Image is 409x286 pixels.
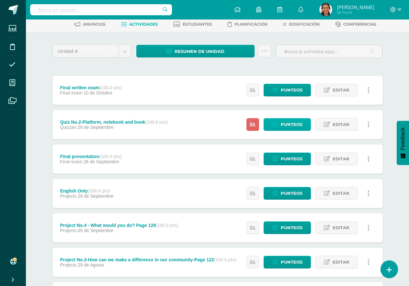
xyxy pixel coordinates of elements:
span: Conferencias [343,22,376,27]
div: Final written exam [60,85,122,90]
span: Punteos [281,187,302,199]
span: Unidad 4 [58,45,114,57]
span: Editar [333,222,349,234]
a: Planificación [228,19,267,30]
span: 10 de Octubre [84,90,112,95]
span: Estudiantes [183,22,212,27]
a: Punteos [264,153,311,165]
a: Conferencias [335,19,376,30]
span: 29 de Agosto [78,262,104,267]
input: Busca un usuario... [30,4,172,15]
span: Projects [60,262,76,267]
span: Editar [333,187,349,199]
span: Final exam [60,90,82,95]
span: Editar [333,118,349,131]
span: [PERSON_NAME] [337,4,374,10]
span: Planificación [234,22,267,27]
span: Resumen de unidad [175,45,224,57]
span: Projects [60,228,76,233]
img: cca6ffb937673bdd5f291a83c3bf3926.png [319,3,332,16]
span: Actividades [129,22,158,27]
strong: (100.0 pts) [88,188,110,193]
input: Busca la actividad aquí... [276,45,382,58]
span: 26 de Septiembre [78,125,114,130]
a: Unidad 4 [53,45,131,57]
span: Final exam [60,159,82,164]
a: Dosificación [283,19,320,30]
span: Feedback [400,127,406,150]
span: 26 de Septiembre [84,159,119,164]
strong: (100.0 pts) [214,257,236,262]
span: 26 de Septiembre [78,193,114,199]
span: Punteos [281,84,302,96]
span: Quizzes [60,125,76,130]
span: Dosificación [289,22,320,27]
a: Punteos [264,256,311,268]
strong: (100.0 pts) [145,119,167,125]
a: Resumen de unidad [136,45,255,57]
strong: (100.0 pts) [156,223,178,228]
span: Punteos [281,256,302,268]
span: 05 de Septiembre [78,228,114,233]
strong: (100.0 pts) [99,154,121,159]
a: Estudiantes [173,19,212,30]
a: Punteos [264,187,311,200]
a: Punteos [264,118,311,131]
span: Editar [333,84,349,96]
a: Actividades [121,19,158,30]
div: Project No.4 - What would you do? Page 129 [60,223,178,228]
a: Punteos [264,221,311,234]
div: Project No.3-How can we make a difference in our community-Page 122 [60,257,236,262]
div: Quiz No.2-Platform, notebook and book [60,119,167,125]
div: English Only [60,188,113,193]
button: Feedback - Mostrar encuesta [397,121,409,165]
span: Mi Perfil [337,10,374,15]
a: Punteos [264,84,311,96]
span: Projects [60,193,76,199]
div: Final presentation [60,154,121,159]
span: Punteos [281,153,302,165]
strong: (100.0 pts) [100,85,122,90]
a: Anuncios [74,19,106,30]
span: Punteos [281,118,302,131]
span: Anuncios [83,22,106,27]
span: Editar [333,256,349,268]
span: Editar [333,153,349,165]
span: Punteos [281,222,302,234]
